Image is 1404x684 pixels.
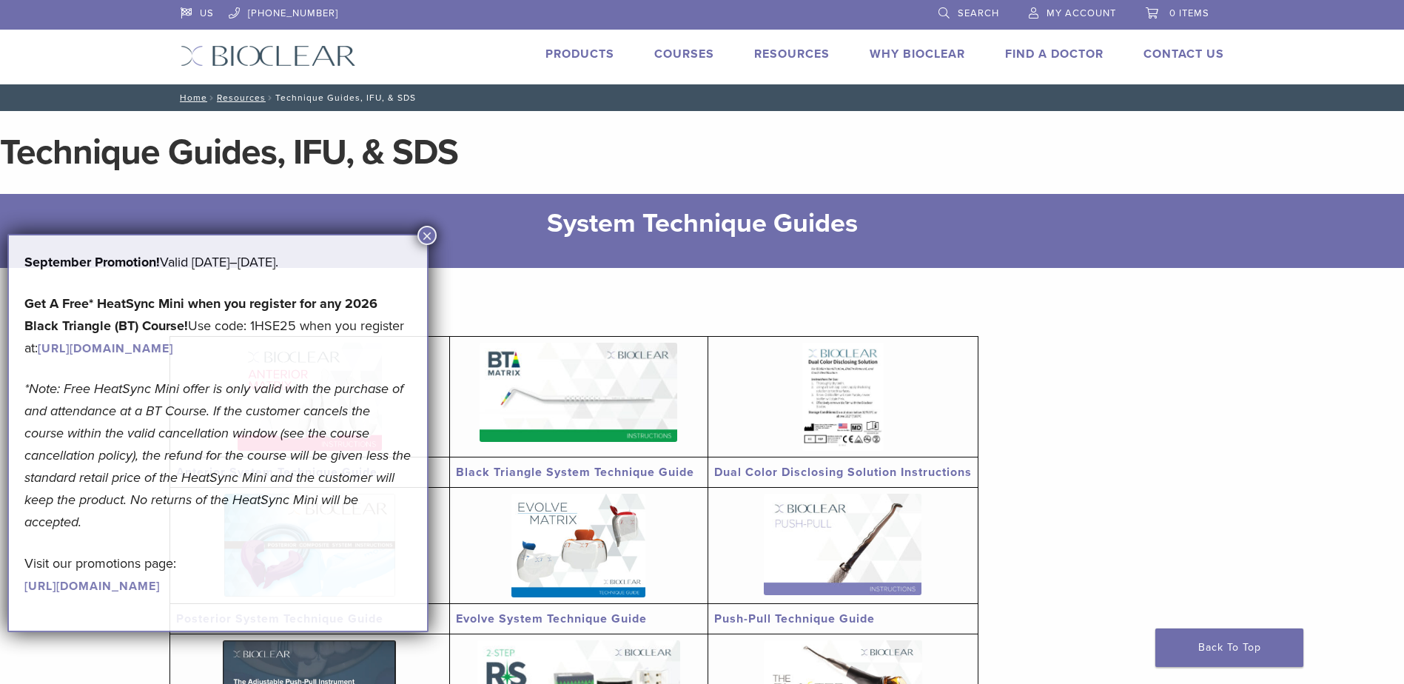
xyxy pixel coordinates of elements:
[266,94,275,101] span: /
[24,380,411,530] em: *Note: Free HeatSync Mini offer is only valid with the purchase of and attendance at a BT Course....
[24,292,412,359] p: Use code: 1HSE25 when you register at:
[24,579,160,594] a: [URL][DOMAIN_NAME]
[245,206,1159,241] h2: System Technique Guides
[417,226,437,245] button: Close
[714,465,972,480] a: Dual Color Disclosing Solution Instructions
[181,45,356,67] img: Bioclear
[1169,7,1209,19] span: 0 items
[714,611,875,626] a: Push-Pull Technique Guide
[456,611,647,626] a: Evolve System Technique Guide
[1005,47,1104,61] a: Find A Doctor
[456,465,694,480] a: Black Triangle System Technique Guide
[958,7,999,19] span: Search
[1155,628,1303,667] a: Back To Top
[870,47,965,61] a: Why Bioclear
[169,84,1235,111] nav: Technique Guides, IFU, & SDS
[654,47,714,61] a: Courses
[207,94,217,101] span: /
[24,254,160,270] b: September Promotion!
[175,93,207,103] a: Home
[24,552,412,597] p: Visit our promotions page:
[217,93,266,103] a: Resources
[1143,47,1224,61] a: Contact Us
[754,47,830,61] a: Resources
[545,47,614,61] a: Products
[24,295,377,334] strong: Get A Free* HeatSync Mini when you register for any 2026 Black Triangle (BT) Course!
[24,251,412,273] p: Valid [DATE]–[DATE].
[38,341,173,356] a: [URL][DOMAIN_NAME]
[1047,7,1116,19] span: My Account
